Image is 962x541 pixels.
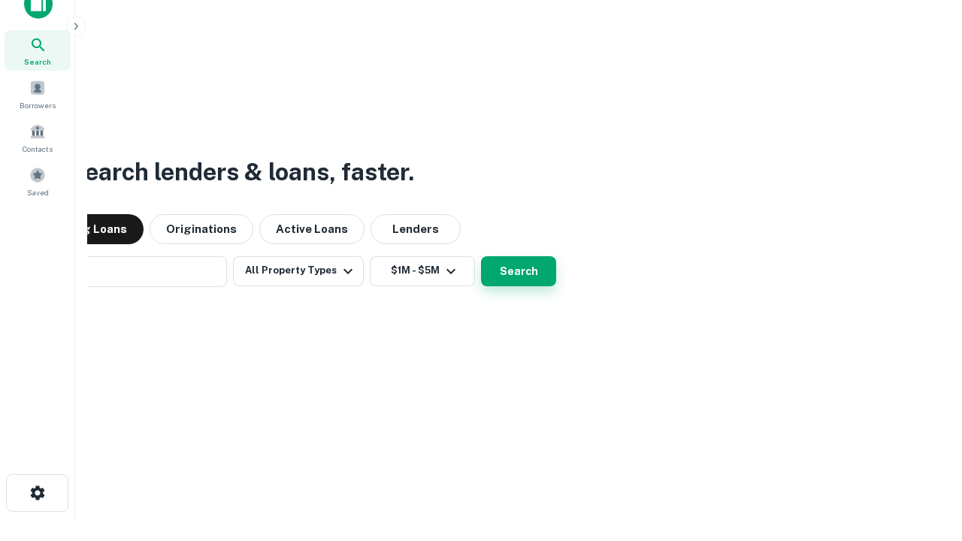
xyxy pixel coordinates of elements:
[68,154,414,190] h3: Search lenders & loans, faster.
[887,421,962,493] iframe: Chat Widget
[5,30,71,71] a: Search
[5,117,71,158] a: Contacts
[233,256,364,286] button: All Property Types
[259,214,365,244] button: Active Loans
[5,161,71,201] a: Saved
[24,56,51,68] span: Search
[371,214,461,244] button: Lenders
[370,256,475,286] button: $1M - $5M
[481,256,556,286] button: Search
[150,214,253,244] button: Originations
[5,74,71,114] a: Borrowers
[20,99,56,111] span: Borrowers
[23,143,53,155] span: Contacts
[27,186,49,198] span: Saved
